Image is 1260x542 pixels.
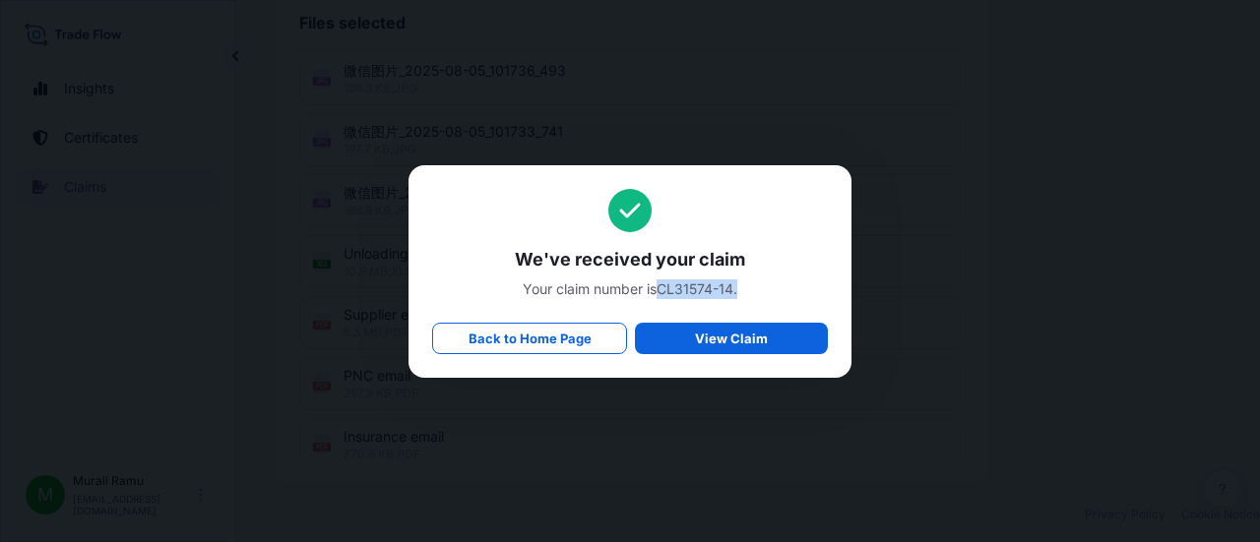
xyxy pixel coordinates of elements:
p: View Claim [695,329,768,348]
p: Back to Home Page [469,329,592,348]
a: View Claim [635,323,828,354]
span: We've received your claim [432,248,828,271]
span: Your claim number is CL31574-14 . [432,279,828,299]
a: Back to Home Page [432,323,627,354]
